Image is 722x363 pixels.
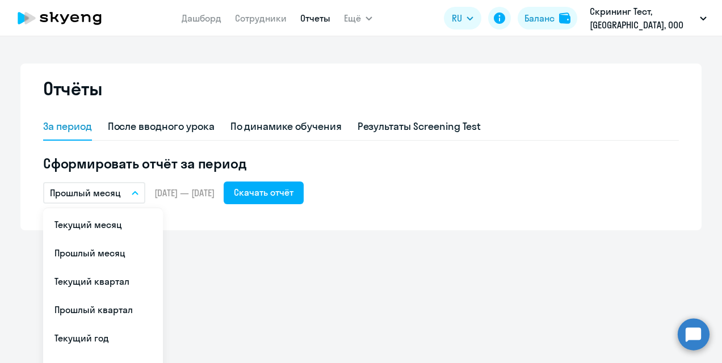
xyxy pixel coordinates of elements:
p: Скрининг Тест, [GEOGRAPHIC_DATA], ООО [590,5,695,32]
button: Скачать отчёт [224,181,304,204]
div: За период [43,119,92,134]
button: RU [444,7,481,29]
button: Прошлый месяц [43,182,145,204]
p: Прошлый месяц [50,186,121,200]
h5: Сформировать отчёт за период [43,154,679,172]
div: Скачать отчёт [234,185,293,199]
span: Ещё [344,11,361,25]
img: balance [559,12,570,24]
button: Ещё [344,7,372,29]
div: Баланс [524,11,555,25]
span: RU [452,11,462,25]
button: Балансbalance [518,7,577,29]
a: Сотрудники [235,12,287,24]
span: [DATE] — [DATE] [154,187,215,199]
button: Скрининг Тест, [GEOGRAPHIC_DATA], ООО [584,5,712,32]
div: По динамике обучения [230,119,342,134]
div: Результаты Screening Test [358,119,481,134]
a: Отчеты [300,12,330,24]
div: После вводного урока [108,119,215,134]
h2: Отчёты [43,77,102,100]
a: Дашборд [182,12,221,24]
